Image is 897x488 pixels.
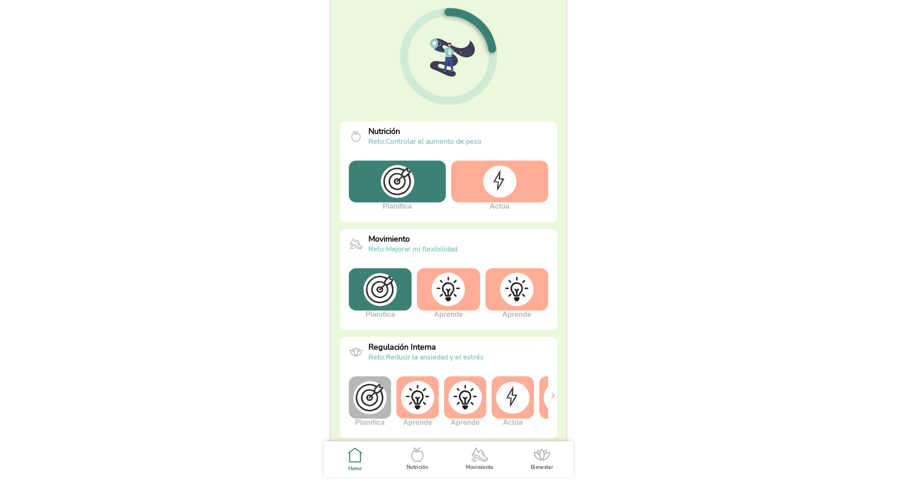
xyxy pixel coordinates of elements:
div: Actúa [451,161,548,210]
span: reto: [368,352,386,362]
div: Aprende [396,376,439,427]
p: Nutrición [368,126,481,137]
ion-label: Nutrición [407,464,428,471]
div: Actúa [492,376,534,427]
ion-label: Movimiento [466,464,493,471]
span: reto: [368,137,386,146]
p: Controlar el aumento de peso [368,137,481,146]
p: Reducir la ansiedad y el estrés [368,352,484,362]
ion-label: Bienestar [531,464,553,471]
div: Aprende [485,268,548,319]
span: reto: [368,244,386,254]
ion-label: Home [348,465,362,472]
div: Aprende [417,268,480,319]
p: Regulación Interna [368,342,484,352]
div: Planifica [349,268,412,319]
p: Mejorar mi flexibilidad [368,244,457,254]
p: Movimiento [368,234,457,244]
div: Planifica [349,376,391,427]
div: Aprende [444,376,486,427]
div: Planifica [349,161,446,210]
div: Actúa [539,376,582,427]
